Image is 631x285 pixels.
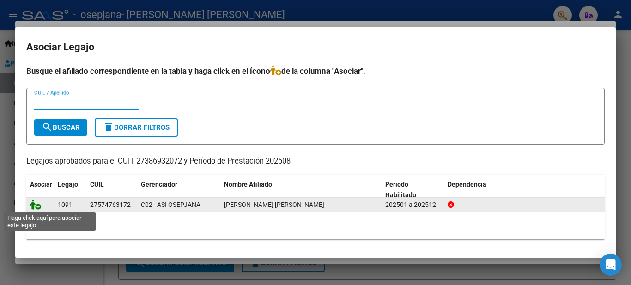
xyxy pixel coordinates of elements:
[30,181,52,188] span: Asociar
[385,200,440,210] div: 202501 a 202512
[90,181,104,188] span: CUIL
[26,156,605,167] p: Legajos aprobados para el CUIT 27386932072 y Período de Prestación 202508
[600,254,622,276] div: Open Intercom Messenger
[26,175,54,205] datatable-header-cell: Asociar
[220,175,382,205] datatable-header-cell: Nombre Afiliado
[42,123,80,132] span: Buscar
[103,121,114,133] mat-icon: delete
[26,65,605,77] h4: Busque el afiliado correspondiente en la tabla y haga click en el ícono de la columna "Asociar".
[54,175,86,205] datatable-header-cell: Legajo
[444,175,605,205] datatable-header-cell: Dependencia
[141,201,200,208] span: C02 - ASI OSEPJANA
[137,175,220,205] datatable-header-cell: Gerenciador
[26,38,605,56] h2: Asociar Legajo
[34,119,87,136] button: Buscar
[58,201,73,208] span: 1091
[224,181,272,188] span: Nombre Afiliado
[103,123,170,132] span: Borrar Filtros
[448,181,486,188] span: Dependencia
[42,121,53,133] mat-icon: search
[385,181,416,199] span: Periodo Habilitado
[90,200,131,210] div: 27574763172
[382,175,444,205] datatable-header-cell: Periodo Habilitado
[141,181,177,188] span: Gerenciador
[86,175,137,205] datatable-header-cell: CUIL
[58,181,78,188] span: Legajo
[95,118,178,137] button: Borrar Filtros
[26,216,605,239] div: 1 registros
[224,201,324,208] span: HERNANDEZ BELLA EILEEN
